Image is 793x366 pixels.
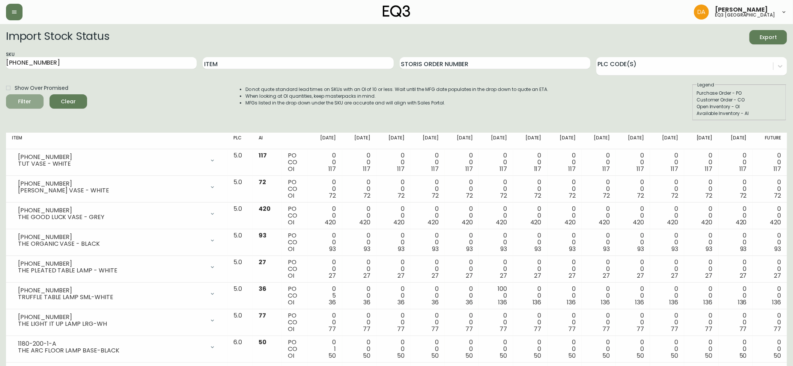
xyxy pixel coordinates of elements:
[417,152,439,172] div: 0 0
[671,271,678,280] span: 27
[348,312,370,333] div: 0 0
[500,165,507,173] span: 117
[314,339,336,359] div: 0 1
[348,232,370,253] div: 0 0
[245,93,549,100] li: When looking at OI quantities, keep masterpacks in mind.
[12,152,221,169] div: [PHONE_NUMBER]TUT VASE - WHITE
[363,271,370,280] span: 27
[288,165,294,173] span: OI
[18,154,205,160] div: [PHONE_NUMBER]
[329,271,336,280] span: 27
[18,187,205,194] div: [PERSON_NAME] VASE - WHITE
[725,312,747,333] div: 0 0
[715,7,768,13] span: [PERSON_NAME]
[451,179,473,199] div: 0 0
[12,179,221,195] div: [PHONE_NUMBER][PERSON_NAME] VASE - WHITE
[667,218,679,227] span: 420
[569,271,576,280] span: 27
[554,206,576,226] div: 0 0
[259,258,266,266] span: 27
[656,232,678,253] div: 0 0
[432,271,439,280] span: 27
[772,298,781,307] span: 136
[719,133,753,149] th: [DATE]
[348,152,370,172] div: 0 0
[759,286,781,306] div: 0 0
[485,286,507,306] div: 100 0
[725,286,747,306] div: 0 0
[554,232,576,253] div: 0 0
[432,245,439,253] span: 93
[314,259,336,279] div: 0 0
[530,218,542,227] span: 420
[569,245,576,253] span: 93
[427,218,439,227] span: 420
[554,179,576,199] div: 0 0
[227,176,253,203] td: 5.0
[348,339,370,359] div: 0 0
[227,149,253,176] td: 5.0
[671,245,678,253] span: 93
[393,218,405,227] span: 420
[18,214,205,221] div: THE GOOD LUCK VASE - GREY
[451,152,473,172] div: 0 0
[582,133,616,149] th: [DATE]
[519,286,541,306] div: 0 0
[18,267,205,274] div: THE PLEATED TABLE LAMP - WHITE
[697,90,782,97] div: Purchase Order - PO
[382,206,405,226] div: 0 0
[690,179,712,199] div: 0 0
[382,339,405,359] div: 0 0
[253,133,282,149] th: AI
[342,133,376,149] th: [DATE]
[622,312,644,333] div: 0 0
[500,271,507,280] span: 27
[749,30,787,44] button: Export
[18,180,205,187] div: [PHONE_NUMBER]
[288,191,294,200] span: OI
[694,5,709,20] img: dd1a7e8db21a0ac8adbf82b84ca05374
[18,234,205,240] div: [PHONE_NUMBER]
[739,325,747,333] span: 77
[259,178,266,186] span: 72
[519,232,541,253] div: 0 0
[599,218,610,227] span: 420
[519,259,541,279] div: 0 0
[588,206,610,226] div: 0 0
[431,165,439,173] span: 117
[671,191,678,200] span: 72
[725,152,747,172] div: 0 0
[245,100,549,106] li: MFGs listed in the drop down under the SKU are accurate and will align with Sales Portal.
[308,133,342,149] th: [DATE]
[690,259,712,279] div: 0 0
[534,271,542,280] span: 27
[288,259,302,279] div: PO CO
[622,232,644,253] div: 0 0
[382,259,405,279] div: 0 0
[382,152,405,172] div: 0 0
[697,103,782,110] div: Open Inventory - OI
[227,133,253,149] th: PLC
[348,206,370,226] div: 0 0
[288,325,294,333] span: OI
[417,232,439,253] div: 0 0
[398,245,405,253] span: 93
[736,218,747,227] span: 420
[588,259,610,279] div: 0 0
[739,165,747,173] span: 117
[348,286,370,306] div: 0 0
[465,325,473,333] span: 77
[18,160,205,167] div: TUT VASE - WHITE
[753,133,787,149] th: Future
[18,207,205,214] div: [PHONE_NUMBER]
[690,206,712,226] div: 0 0
[671,165,679,173] span: 117
[485,206,507,226] div: 0 0
[513,133,547,149] th: [DATE]
[588,179,610,199] div: 0 0
[774,191,781,200] span: 72
[382,179,405,199] div: 0 0
[451,312,473,333] div: 0 0
[567,298,576,307] span: 136
[329,298,336,307] span: 36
